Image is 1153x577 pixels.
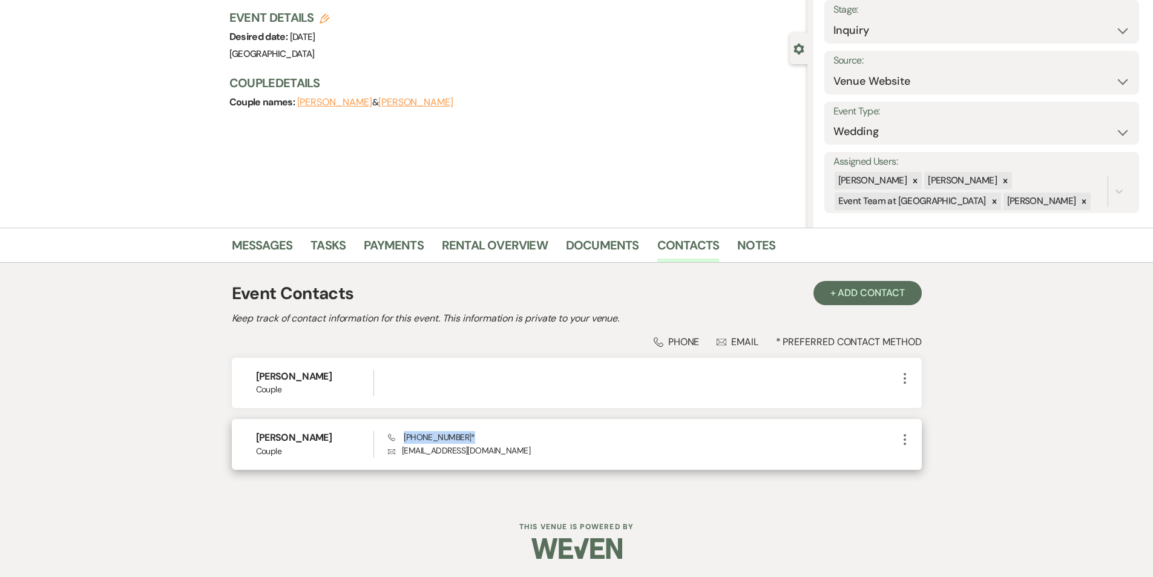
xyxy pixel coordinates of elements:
div: [PERSON_NAME] [835,172,909,190]
a: Documents [566,236,639,262]
img: Weven Logo [531,527,622,570]
button: Close lead details [793,42,804,54]
a: Payments [364,236,424,262]
label: Assigned Users: [833,153,1130,171]
a: Contacts [657,236,720,262]
a: Notes [737,236,775,262]
div: * Preferred Contact Method [232,335,922,348]
a: Rental Overview [442,236,548,262]
div: [PERSON_NAME] [1004,193,1078,210]
a: Tasks [310,236,346,262]
label: Stage: [833,1,1130,19]
span: Desired date: [229,30,290,43]
span: [DATE] [290,31,315,43]
label: Source: [833,52,1130,70]
div: Phone [654,335,700,348]
label: Event Type: [833,103,1130,120]
a: Messages [232,236,293,262]
h6: [PERSON_NAME] [256,370,374,383]
h2: Keep track of contact information for this event. This information is private to your venue. [232,311,922,326]
p: [EMAIL_ADDRESS][DOMAIN_NAME] [388,444,897,457]
button: + Add Contact [813,281,922,305]
div: Event Team at [GEOGRAPHIC_DATA] [835,193,988,210]
span: Couple [256,383,374,396]
h1: Event Contacts [232,281,354,306]
h6: [PERSON_NAME] [256,431,374,444]
span: [GEOGRAPHIC_DATA] [229,48,315,60]
button: [PERSON_NAME] [297,97,372,107]
button: [PERSON_NAME] [378,97,453,107]
span: Couple [256,445,374,458]
h3: Event Details [229,9,330,26]
h3: Couple Details [229,74,795,91]
div: Email [717,335,758,348]
span: & [297,96,453,108]
span: [PHONE_NUMBER] * [388,432,475,443]
div: [PERSON_NAME] [924,172,999,190]
span: Couple names: [229,96,297,108]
